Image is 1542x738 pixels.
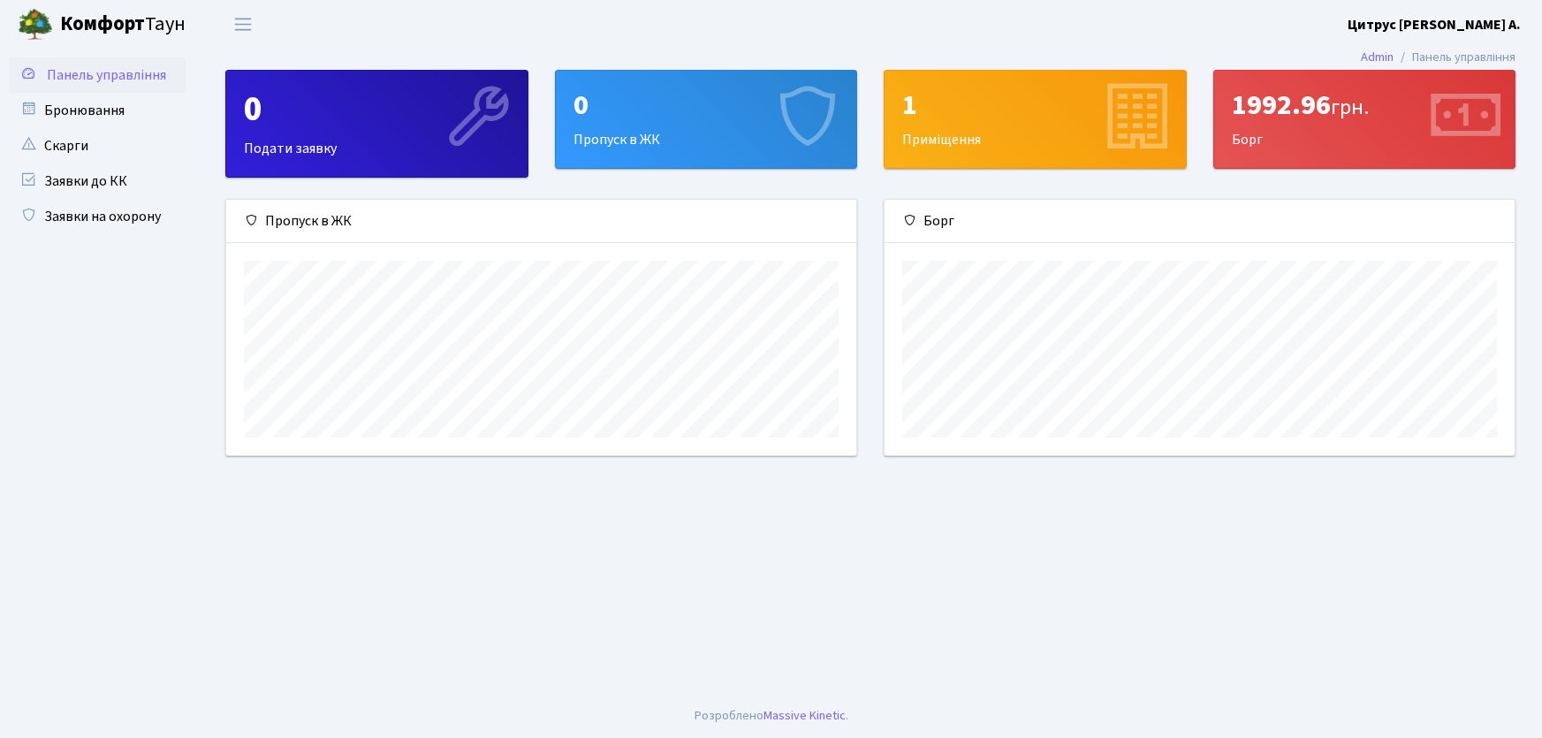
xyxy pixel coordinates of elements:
[902,88,1168,122] div: 1
[18,7,53,42] img: logo.png
[1334,39,1542,76] nav: breadcrumb
[574,88,839,122] div: 0
[9,93,186,128] a: Бронювання
[1348,15,1521,34] b: Цитрус [PERSON_NAME] А.
[9,164,186,199] a: Заявки до КК
[226,200,856,243] div: Пропуск в ЖК
[244,88,510,131] div: 0
[1214,71,1515,168] div: Борг
[1232,88,1498,122] div: 1992.96
[9,128,186,164] a: Скарги
[695,706,848,726] div: Розроблено .
[556,71,857,168] div: Пропуск в ЖК
[763,706,846,725] a: Massive Kinetic
[221,10,265,39] button: Переключити навігацію
[60,10,145,38] b: Комфорт
[9,199,186,234] a: Заявки на охорону
[9,57,186,93] a: Панель управління
[1361,48,1394,66] a: Admin
[60,10,186,40] span: Таун
[884,70,1187,169] a: 1Приміщення
[1394,48,1515,67] li: Панель управління
[1348,14,1521,35] a: Цитрус [PERSON_NAME] А.
[885,200,1515,243] div: Борг
[1331,92,1369,123] span: грн.
[555,70,858,169] a: 0Пропуск в ЖК
[225,70,528,178] a: 0Подати заявку
[885,71,1186,168] div: Приміщення
[47,65,166,85] span: Панель управління
[226,71,528,177] div: Подати заявку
